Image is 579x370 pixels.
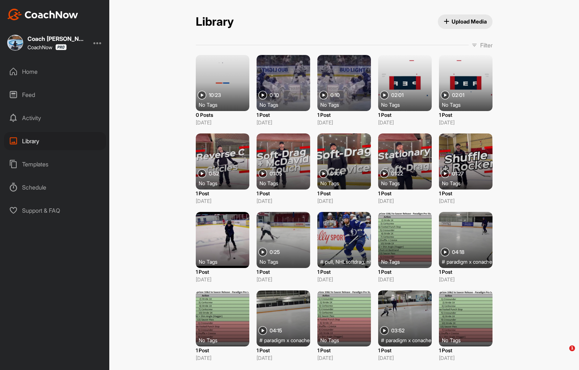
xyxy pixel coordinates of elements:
iframe: Intercom live chat [554,345,572,363]
span: 01:22 [391,171,403,176]
img: play [258,91,267,99]
div: # [442,258,495,265]
img: play [441,91,449,99]
img: CoachNow Pro [55,44,67,50]
div: Templates [4,155,106,173]
div: No Tags [199,179,252,187]
p: [DATE] [317,119,371,126]
div: No Tags [259,179,313,187]
div: No Tags [442,179,495,187]
span: 0:52 [209,171,219,176]
p: 1 Post [317,111,371,119]
div: Activity [4,109,106,127]
p: [DATE] [257,354,310,362]
div: Library [4,132,106,150]
img: play [441,248,449,256]
p: [DATE] [439,276,493,283]
p: [DATE] [257,276,310,283]
img: play [441,169,449,178]
span: 02:01 [391,93,403,98]
p: [DATE] [378,119,432,126]
p: 1 Post [196,268,249,276]
div: # [381,336,435,344]
p: 1 Post [317,346,371,354]
span: pull , [325,258,334,265]
img: play [380,169,389,178]
p: 1 Post [378,346,432,354]
img: play [380,326,389,335]
img: play [380,91,389,99]
span: 01:27 [452,171,464,176]
div: No Tags [320,101,374,108]
span: NHLsoftdrag , [335,258,365,265]
span: 01:05 [270,171,282,176]
p: 1 Post [257,346,310,354]
div: Home [4,63,106,81]
p: 1 Post [257,190,310,197]
div: No Tags [320,179,374,187]
span: 03:52 [391,328,405,333]
div: Feed [4,86,106,104]
p: 1 Post [196,190,249,197]
p: [DATE] [196,276,249,283]
img: play [198,169,206,178]
p: 1 Post [257,268,310,276]
span: paradigm x conacher hockey summer camp , [447,258,547,265]
p: [DATE] [196,119,249,126]
p: [DATE] [439,197,493,205]
div: # [259,336,313,344]
p: 1 Post [378,111,432,119]
p: [DATE] [378,354,432,362]
p: [DATE] [439,354,493,362]
span: 0:10 [270,93,279,98]
div: No Tags [320,336,374,344]
span: 1 [569,345,575,351]
img: square_9c4a4b4bc6844270c1d3c4487770f3a3.jpg [7,35,23,51]
div: CoachNow [28,44,67,50]
div: Coach [PERSON_NAME] [28,36,85,42]
img: play [319,169,328,178]
span: 04:18 [452,250,464,255]
p: [DATE] [439,119,493,126]
p: [DATE] [317,197,371,205]
p: [DATE] [196,354,249,362]
span: paradigm x conacher hockey summer camp , [264,336,364,344]
p: [DATE] [317,276,371,283]
img: play [319,91,328,99]
span: 04:15 [270,328,282,333]
div: No Tags [442,336,495,344]
span: 0:10 [330,93,340,98]
p: 1 Post [378,268,432,276]
p: 0 Posts [196,111,249,119]
span: paradigm x conacher hockey summer camp , [386,336,486,344]
div: No Tags [199,258,252,265]
p: 1 Post [439,111,493,119]
div: No Tags [199,336,252,344]
p: [DATE] [257,119,310,126]
p: 1 Post [196,346,249,354]
p: 1 Post [257,111,310,119]
p: 1 Post [439,190,493,197]
span: 10:23 [209,93,221,98]
p: [DATE] [378,197,432,205]
div: No Tags [259,258,313,265]
div: Schedule [4,178,106,196]
p: Filter [480,41,493,50]
p: 1 Post [439,268,493,276]
span: nhloutsideedgeroll , [367,258,410,265]
img: play [258,248,267,256]
p: 1 Post [439,346,493,354]
p: 1 Post [317,190,371,197]
img: CoachNow [7,9,78,20]
p: [DATE] [317,354,371,362]
div: No Tags [381,101,435,108]
img: play [258,169,267,178]
div: Support & FAQ [4,201,106,220]
div: No Tags [442,101,495,108]
p: 1 Post [317,268,371,276]
img: play [258,326,267,335]
div: No Tags [381,258,435,265]
p: [DATE] [257,197,310,205]
span: 01:01 [330,171,342,176]
img: play [198,91,206,99]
